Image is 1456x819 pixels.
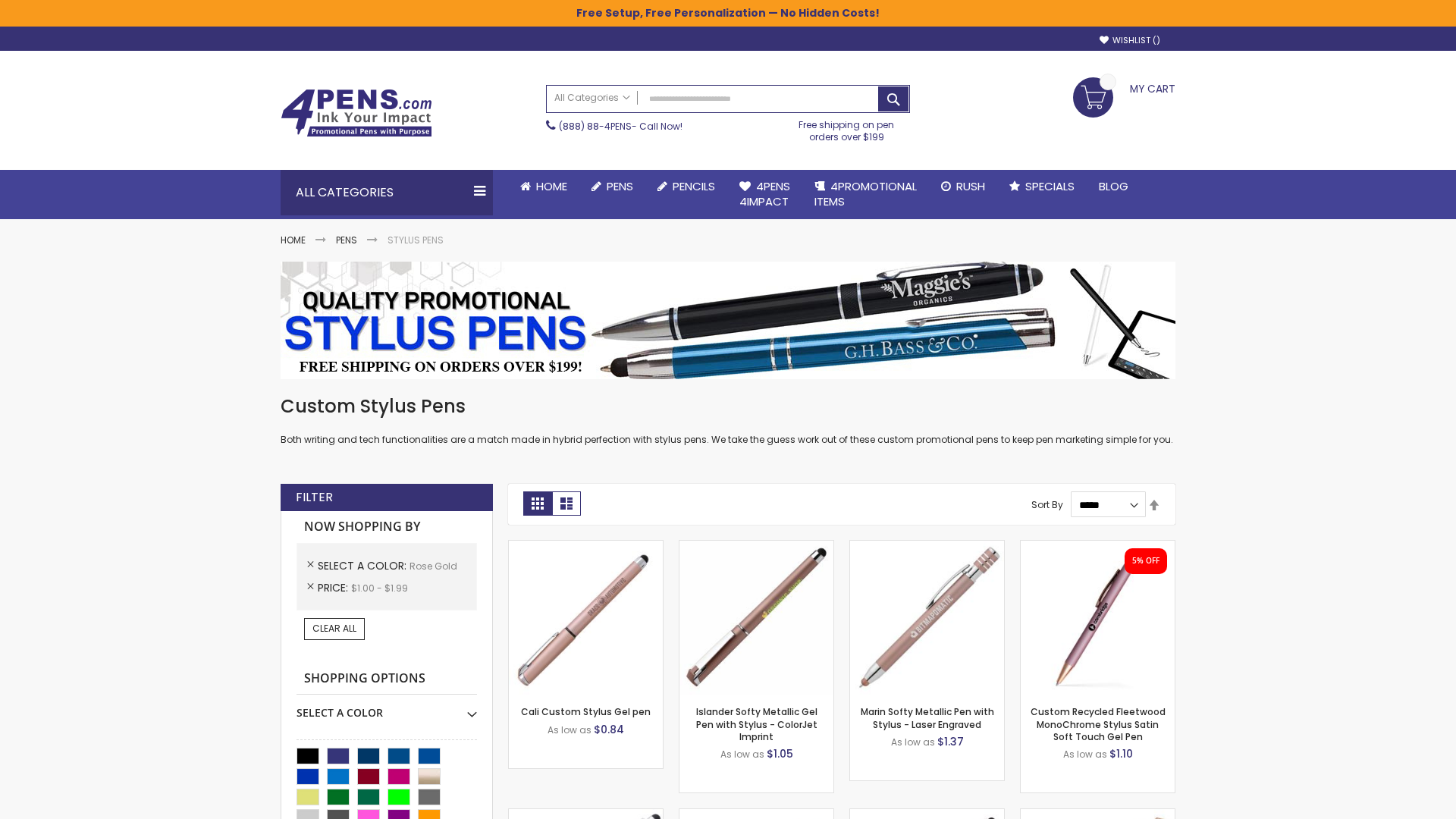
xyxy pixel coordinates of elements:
[1132,556,1159,566] div: 5% OFF
[997,170,1087,203] a: Specials
[937,734,964,749] span: $1.37
[318,580,351,595] span: Price
[297,663,477,695] strong: Shopping Options
[607,178,633,194] span: Pens
[554,92,630,104] span: All Categories
[679,540,833,553] a: Islander Softy Metallic Gel Pen with Stylus - ColorJet Imprint-Rose Gold
[509,541,663,695] img: Cali Custom Stylus Gel pen-Rose Gold
[559,120,632,133] a: (888) 88-4PENS
[696,705,817,742] a: Islander Softy Metallic Gel Pen with Stylus - ColorJet Imprint
[594,722,624,737] span: $0.84
[720,748,764,761] span: As low as
[281,394,1175,447] div: Both writing and tech functionalities are a match made in hybrid perfection with stylus pens. We ...
[1031,498,1063,511] label: Sort By
[304,618,365,639] a: Clear All
[297,695,477,720] div: Select A Color
[1099,178,1128,194] span: Blog
[281,262,1175,379] img: Stylus Pens
[281,170,493,215] div: All Categories
[312,622,356,635] span: Clear All
[281,234,306,246] a: Home
[559,120,682,133] span: - Call Now!
[739,178,790,209] span: 4Pens 4impact
[296,489,333,506] strong: Filter
[1021,540,1175,553] a: Custom Recycled Fleetwood MonoChrome Stylus Satin Soft Touch Gel Pen-Rose Gold
[891,736,935,748] span: As low as
[1021,541,1175,695] img: Custom Recycled Fleetwood MonoChrome Stylus Satin Soft Touch Gel Pen-Rose Gold
[861,705,994,730] a: Marin Softy Metallic Pen with Stylus - Laser Engraved
[1063,748,1107,761] span: As low as
[1025,178,1075,194] span: Specials
[673,178,715,194] span: Pencils
[929,170,997,203] a: Rush
[783,113,911,143] div: Free shipping on pen orders over $199
[521,705,651,718] a: Cali Custom Stylus Gel pen
[281,394,1175,419] h1: Custom Stylus Pens
[508,170,579,203] a: Home
[1100,35,1160,46] a: Wishlist
[548,723,591,736] span: As low as
[318,558,409,573] span: Select A Color
[1087,170,1141,203] a: Blog
[536,178,567,194] span: Home
[1031,705,1166,742] a: Custom Recycled Fleetwood MonoChrome Stylus Satin Soft Touch Gel Pen
[388,234,444,246] strong: Stylus Pens
[1109,746,1133,761] span: $1.10
[850,540,1004,553] a: Marin Softy Metallic Pen with Stylus - Laser Engraved-Rose Gold
[409,560,457,573] span: Rose Gold
[802,170,929,219] a: 4PROMOTIONALITEMS
[351,582,408,595] span: $1.00 - $1.99
[814,178,917,209] span: 4PROMOTIONAL ITEMS
[727,170,802,219] a: 4Pens4impact
[579,170,645,203] a: Pens
[281,89,432,137] img: 4Pens Custom Pens and Promotional Products
[336,234,357,246] a: Pens
[547,86,638,111] a: All Categories
[850,541,1004,695] img: Marin Softy Metallic Pen with Stylus - Laser Engraved-Rose Gold
[767,746,793,761] span: $1.05
[679,541,833,695] img: Islander Softy Metallic Gel Pen with Stylus - ColorJet Imprint-Rose Gold
[645,170,727,203] a: Pencils
[523,491,552,516] strong: Grid
[509,540,663,553] a: Cali Custom Stylus Gel pen-Rose Gold
[956,178,985,194] span: Rush
[297,511,477,543] strong: Now Shopping by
